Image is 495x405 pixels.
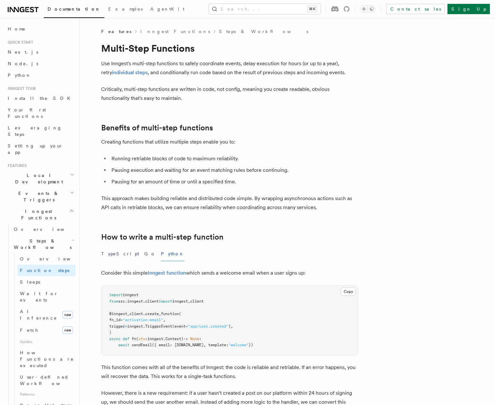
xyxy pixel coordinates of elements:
a: Function steps [17,265,75,276]
p: Consider this simple which sends a welcome email when a user signs up: [101,269,358,277]
span: Examples [108,6,143,12]
li: Running retriable blocks of code to maximum reliability. [110,154,358,163]
a: Node.js [5,58,75,69]
span: . [143,312,145,316]
span: : [199,337,201,341]
button: TypeScript [101,247,139,261]
span: Documentation [48,6,101,12]
kbd: ⌘K [308,6,317,12]
h1: Multi-Step Functions [101,42,358,54]
a: Benefits of multi-step functions [101,123,213,132]
span: import [159,299,172,304]
a: individual steps [112,69,148,75]
a: Overview [11,224,75,235]
a: AI Inferencenew [17,306,75,324]
span: = [186,324,188,329]
span: = [125,324,127,329]
span: new [62,311,73,319]
span: "activation-email" [123,318,163,322]
span: (event [172,324,186,329]
span: Your first Functions [8,107,46,119]
a: Python [5,69,75,81]
span: create_function [145,312,179,316]
span: AgentKit [150,6,184,12]
a: Inngest function [148,270,186,276]
span: = [120,318,123,322]
p: Creating functions that utilize multiple steps enable you to: [101,137,358,146]
a: Wait for events [17,288,75,306]
span: User-defined Workflows [20,374,78,386]
span: Overview [14,227,80,232]
button: Go [144,247,156,261]
span: client [145,299,159,304]
span: ({ email: [DOMAIN_NAME], template: [152,343,228,347]
a: Fetchnew [17,324,75,337]
span: Context) [165,337,183,341]
span: inngest [127,299,143,304]
a: User-defined Workflows [17,371,75,389]
a: Next.js [5,46,75,58]
span: Features [101,28,131,35]
a: Install the SDK [5,92,75,104]
span: inngest [123,293,138,297]
span: Features [5,163,27,168]
p: This function comes with all of the benefits of Inngest: the code is reliable and retriable. If a... [101,363,358,381]
a: Overview [17,253,75,265]
span: def [123,337,129,341]
span: src [118,299,125,304]
span: ctx [138,337,145,341]
span: Next.js [8,49,38,55]
span: Local Development [5,172,70,185]
span: new [62,326,73,334]
li: Pausing execution and waiting for an event matching rules before continuing. [110,166,358,175]
span: }) [249,343,253,347]
a: Your first Functions [5,104,75,122]
span: fn_id [109,318,120,322]
a: Leveraging Steps [5,122,75,140]
span: Quick start [5,40,33,45]
span: Sleeps [20,279,40,285]
a: Home [5,23,75,35]
span: await [118,343,129,347]
button: Python [161,247,184,261]
a: Steps & Workflows [219,28,308,35]
span: Install the SDK [8,96,74,101]
span: async [109,337,120,341]
span: TriggerEvent [145,324,172,329]
span: : [145,337,147,341]
a: AgentKit [146,2,188,17]
button: Toggle dark mode [360,5,376,13]
span: Wait for events [20,291,58,303]
span: . [143,299,145,304]
a: Setting up your app [5,140,75,158]
span: sendEmail [132,343,152,347]
span: , [163,318,165,322]
span: Steps & Workflows [11,238,72,251]
span: Setting up your app [8,143,63,155]
span: "app/user.created" [188,324,228,329]
a: Contact sales [386,4,445,14]
span: . [125,299,127,304]
span: Events & Triggers [5,190,70,203]
span: Inngest tour [5,86,36,91]
button: Inngest Functions [5,206,75,224]
p: This approach makes building reliable and distributed code simple. By wrapping asynchronous actio... [101,194,358,212]
a: Examples [104,2,146,17]
span: ) [109,330,111,335]
button: Copy [341,287,356,296]
button: Steps & Workflows [11,235,75,253]
span: Leveraging Steps [8,125,62,137]
a: How to write a multi-step function [101,233,224,242]
span: ( [179,312,181,316]
span: inngest. [127,324,145,329]
span: import [109,293,123,297]
span: AI Inference [20,309,57,321]
button: Local Development [5,170,75,188]
span: Guides [17,337,75,347]
span: trigger [109,324,125,329]
span: @inngest_client [109,312,143,316]
span: Patterns [17,389,75,400]
span: . [163,337,165,341]
span: Python [8,73,31,78]
span: "welcome" [228,343,249,347]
